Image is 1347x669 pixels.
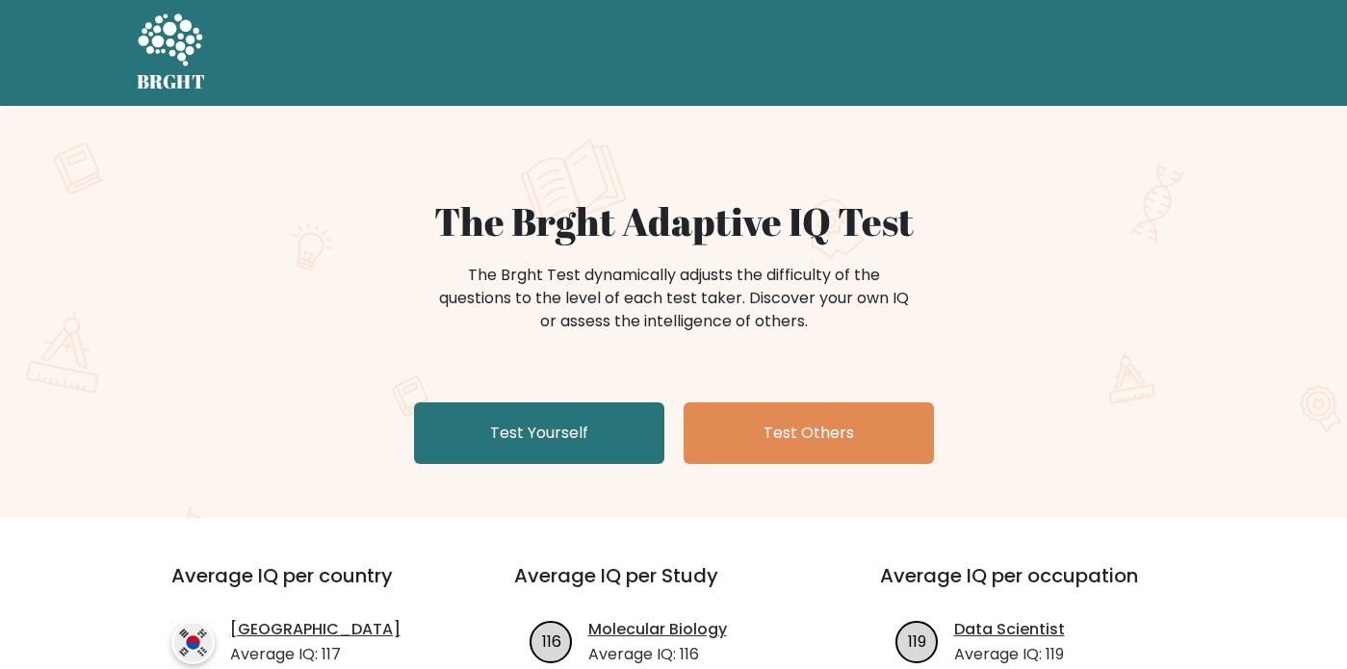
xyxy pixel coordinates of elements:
div: The Brght Test dynamically adjusts the difficulty of the questions to the level of each test take... [433,264,915,333]
h3: Average IQ per country [171,564,445,610]
p: Average IQ: 119 [954,643,1065,666]
p: Average IQ: 116 [588,643,727,666]
a: [GEOGRAPHIC_DATA] [230,618,401,641]
text: 119 [908,630,926,652]
h1: The Brght Adaptive IQ Test [204,198,1144,244]
h3: Average IQ per occupation [880,564,1200,610]
text: 116 [541,630,560,652]
h5: BRGHT [137,70,206,93]
a: Molecular Biology [588,618,727,641]
a: BRGHT [137,8,206,98]
img: country [171,621,215,664]
a: Test Yourself [414,402,664,464]
p: Average IQ: 117 [230,643,401,666]
a: Data Scientist [954,618,1065,641]
h3: Average IQ per Study [514,564,834,610]
a: Test Others [684,402,934,464]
